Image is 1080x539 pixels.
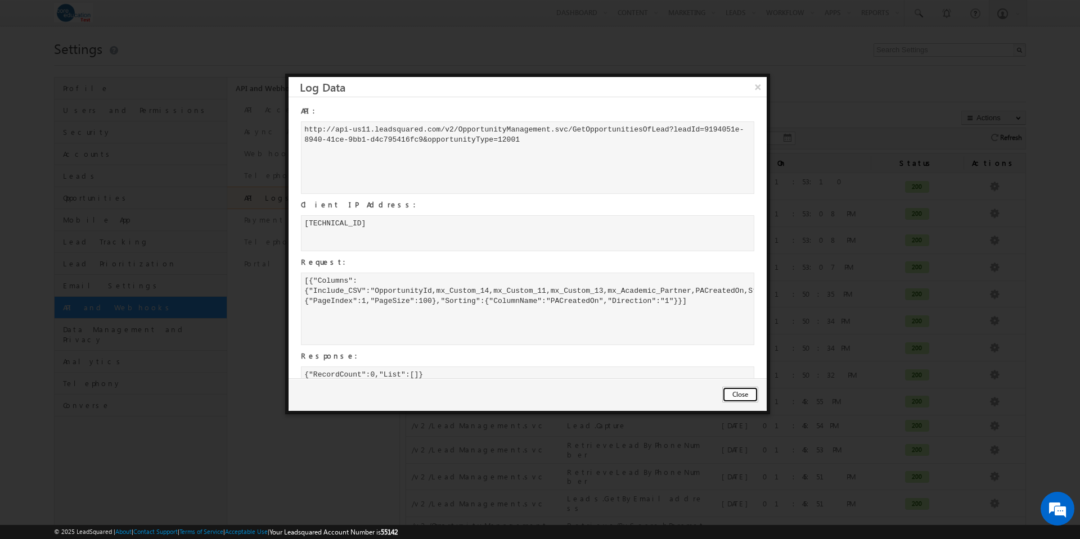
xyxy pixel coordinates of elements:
[153,346,204,361] em: Start Chat
[58,59,189,74] div: Chat with us now
[133,528,178,535] a: Contact Support
[225,528,268,535] a: Acceptable Use
[301,200,753,210] h4: Client IP Address:
[722,387,758,402] button: Close
[179,528,223,535] a: Terms of Service
[301,106,753,116] h4: API:
[301,273,754,345] div: [ { " C o l u m n s " : { " I n c l u d e _ C S V " : " O p p o r t u n i t y I d , m x _ C u s t...
[301,257,753,267] h4: Request:
[381,528,398,536] span: 55142
[15,104,205,337] textarea: Type your message and hit 'Enter'
[301,366,754,439] div: { " R e c o r d C o u n t " : 0 , " L i s t " : [ ] }
[301,121,754,194] div: h t t p : / / a p i - u s 1 1 . l e a d s q u a r e d . c o m / v 2 / O p p o r t u n i t y M a n...
[269,528,398,536] span: Your Leadsquared Account Number is
[54,527,398,537] span: © 2025 LeadSquared | | | | |
[749,77,767,97] button: ×
[19,59,47,74] img: d_60004797649_company_0_60004797649
[300,77,767,97] h3: Log Data
[184,6,211,33] div: Minimize live chat window
[301,351,753,361] h4: Response:
[115,528,132,535] a: About
[301,215,754,251] div: [TECHNICAL_ID]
